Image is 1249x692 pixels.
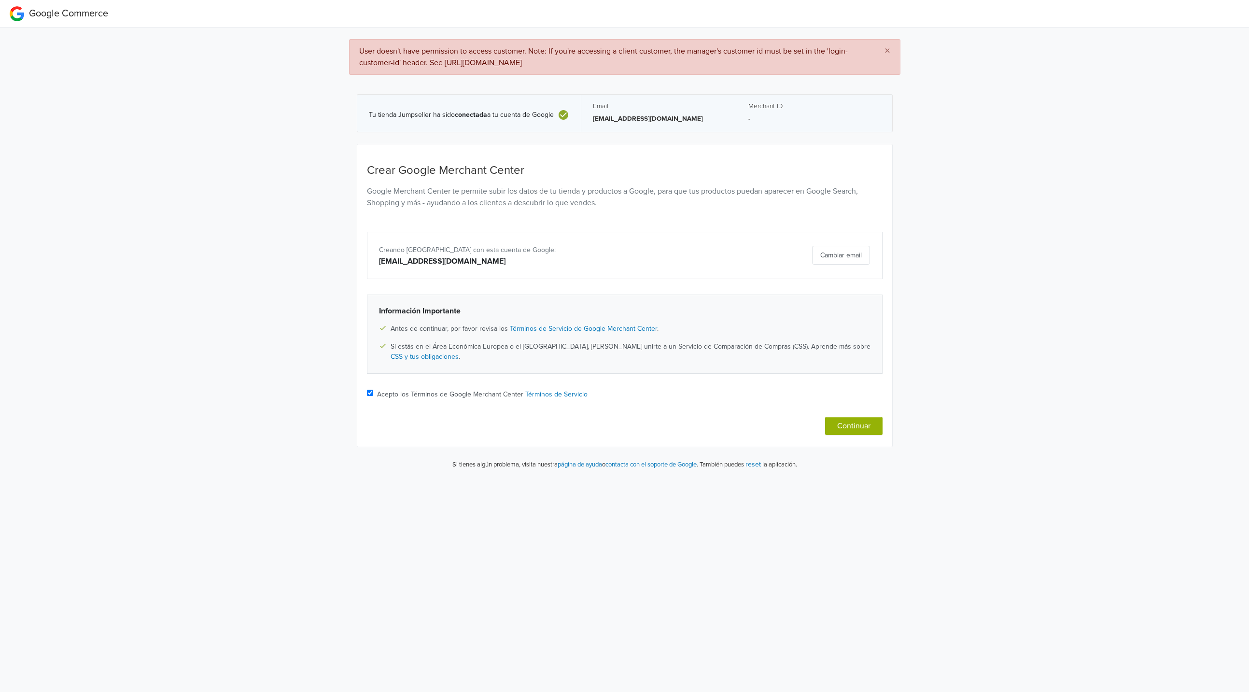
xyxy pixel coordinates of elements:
[379,307,870,316] h6: Información Importante
[391,341,870,362] span: Si estás en el Área Económica Europea o el [GEOGRAPHIC_DATA], [PERSON_NAME] unirte a un Servicio ...
[452,460,698,470] p: Si tienes algún problema, visita nuestra o .
[593,102,725,110] h5: Email
[593,114,725,124] p: [EMAIL_ADDRESS][DOMAIN_NAME]
[379,255,702,267] div: [EMAIL_ADDRESS][DOMAIN_NAME]
[748,114,881,124] p: -
[510,325,657,333] a: Términos de Servicio de Google Merchant Center
[875,40,900,63] button: Close
[377,389,588,399] label: Acepto los Términos de Google Merchant Center
[455,111,487,119] b: conectada
[29,8,108,19] span: Google Commerce
[367,185,883,209] p: Google Merchant Center te permite subir los datos de tu tienda y productos a Google, para que tus...
[558,461,602,468] a: página de ayuda
[369,111,554,119] span: Tu tienda Jumpseller ha sido a tu cuenta de Google
[391,353,459,361] a: CSS y tus obligaciones
[605,461,697,468] a: contacta con el soporte de Google
[825,417,883,435] button: Continuar
[359,46,848,68] span: User doesn't have permission to access customer. Note: If you're accessing a client customer, the...
[379,246,556,254] span: Creando [GEOGRAPHIC_DATA] con esta cuenta de Google:
[391,324,659,334] span: Antes de continuar, por favor revisa los .
[525,390,588,398] a: Términos de Servicio
[884,44,890,58] span: ×
[812,246,870,265] button: Cambiar email
[367,164,883,178] h4: Crear Google Merchant Center
[745,459,761,470] button: reset
[698,459,797,470] p: También puedes la aplicación.
[748,102,881,110] h5: Merchant ID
